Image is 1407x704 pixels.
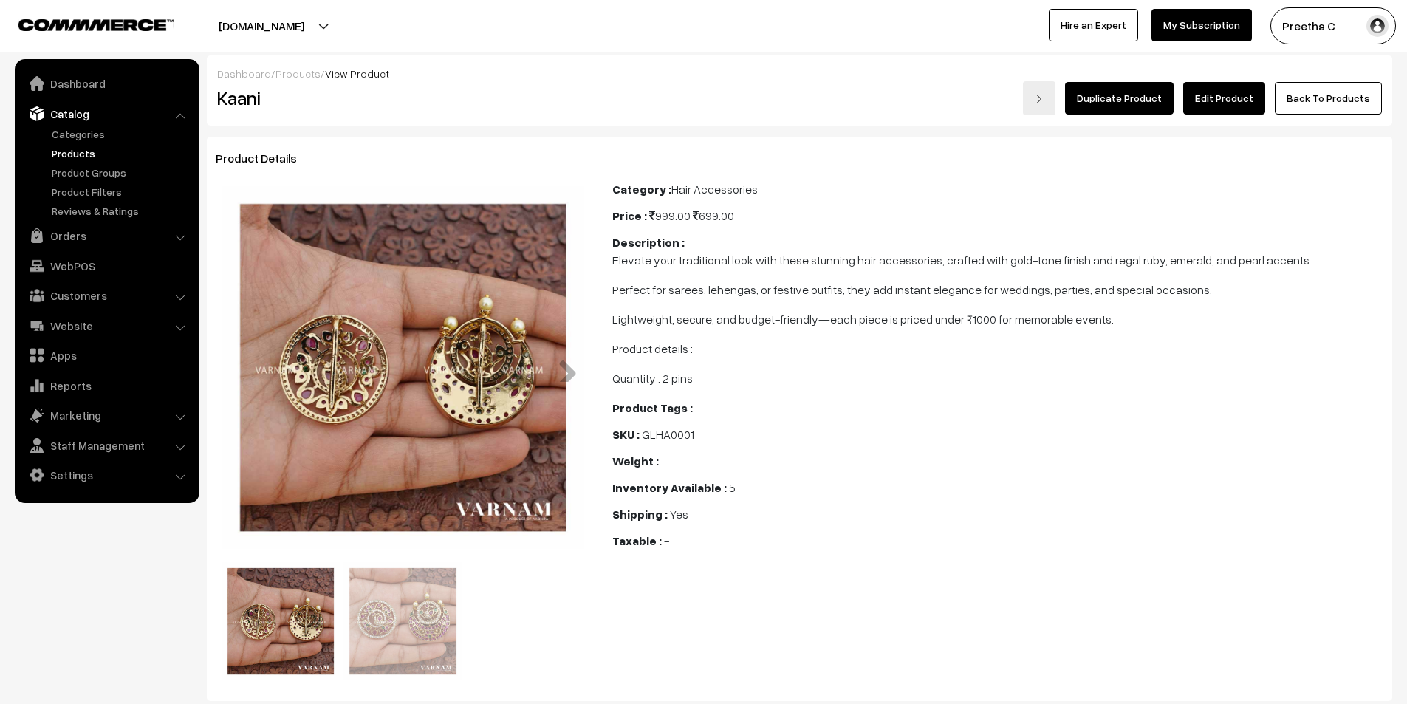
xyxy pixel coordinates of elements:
div: / / [217,66,1382,81]
a: Customers [18,282,194,309]
a: Next [547,352,577,382]
p: Product details : [612,340,1383,358]
b: Weight : [612,454,659,468]
span: - [695,400,700,415]
div: Hair Accessories [612,180,1383,198]
a: Dashboard [18,70,194,97]
span: - [661,454,666,468]
a: Edit Product [1183,82,1265,115]
button: [DOMAIN_NAME] [167,7,356,44]
a: Back To Products [1275,82,1382,115]
b: Shipping : [612,507,668,522]
a: Categories [48,126,194,142]
span: GLHA0001 [642,427,694,442]
span: Product Details [216,151,315,165]
a: Staff Management [18,432,194,459]
span: View Product [325,67,389,80]
img: 1755841560392862.jpg [222,186,584,549]
a: Dashboard [217,67,271,80]
b: Category : [612,182,671,196]
img: right-arrow.png [1035,95,1044,103]
b: Price : [612,208,647,223]
img: user [1366,15,1389,37]
span: - [664,533,669,548]
b: Inventory Available : [612,480,727,495]
img: 1755841560122861.jpg [343,562,462,680]
p: Quantity : 2 pins [612,369,1383,387]
a: Product Filters [48,184,194,199]
div: 699.00 [612,207,1383,225]
a: WebPOS [18,253,194,279]
b: Product Tags : [612,400,693,415]
a: Reviews & Ratings [48,203,194,219]
a: Marketing [18,402,194,428]
h2: Kaani [217,86,591,109]
b: Description : [612,235,685,250]
img: COMMMERCE [18,19,174,30]
p: Elevate your traditional look with these stunning hair accessories, crafted with gold-tone finish... [612,251,1383,269]
a: Hire an Expert [1049,9,1138,41]
a: COMMMERCE [18,15,148,33]
span: Yes [670,507,688,522]
a: Apps [18,342,194,369]
a: Duplicate Product [1065,82,1174,115]
a: Products [275,67,321,80]
a: My Subscription [1151,9,1252,41]
img: 1755841560392862.jpg [222,562,340,680]
a: Settings [18,462,194,488]
a: Reports [18,372,194,399]
a: Website [18,312,194,339]
b: SKU : [612,427,640,442]
span: 999.00 [649,208,691,223]
b: Taxable : [612,533,662,548]
p: Perfect for sarees, lehengas, or festive outfits, they add instant elegance for weddings, parties... [612,281,1383,298]
a: Product Groups [48,165,194,180]
p: Lightweight, secure, and budget-friendly—each piece is priced under ₹1000 for memorable events. [612,310,1383,328]
a: Products [48,146,194,161]
a: Catalog [18,100,194,127]
button: Preetha C [1270,7,1396,44]
span: 5 [729,480,736,495]
a: Orders [18,222,194,249]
